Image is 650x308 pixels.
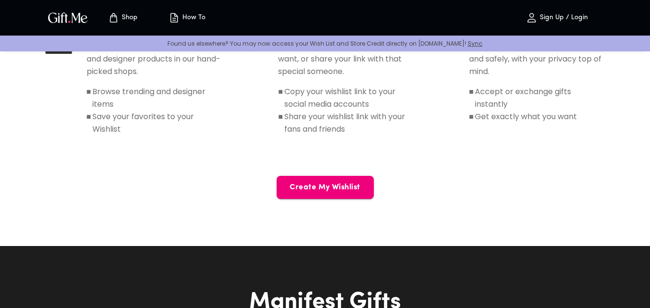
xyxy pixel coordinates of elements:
img: how-to.svg [168,12,180,24]
button: Sign Up / Login [509,2,605,33]
span: Create My Wishlist [277,182,374,193]
h6: Accept or exchange gifts instantly [475,86,605,111]
h6: Copy your wishlist link to your social media accounts [284,86,413,111]
h6: ■ [87,86,91,111]
button: How To [161,2,214,33]
h6: Choose from thousands of trending and designer products in our hand-picked shops. [87,40,222,78]
button: Create My Wishlist [277,176,374,199]
h6: Save your favorites to your Wishlist [92,111,221,136]
h6: ■ [278,86,283,111]
p: How To [180,14,205,22]
p: Found us elsewhere? You may now access your Wish List and Store Credit directly on [DOMAIN_NAME]! [8,39,642,48]
p: Shop [119,14,138,22]
button: GiftMe Logo [45,12,90,24]
h6: ■ [278,111,283,136]
h6: ■ [469,86,474,111]
h6: Let fans and friends know what you want, or share your link with that special someone. [278,40,413,78]
h6: Get exactly what you want [475,111,577,123]
p: Sign Up / Login [537,14,588,22]
h6: Browse trending and designer items [92,86,221,111]
h6: ■ [87,111,91,136]
h6: Share your wishlist link with your fans and friends [284,111,413,136]
a: Sync [468,39,483,48]
img: GiftMe Logo [46,11,89,25]
h6: Gifts arrive at your door smoothly and safely, with your privacy top of mind. [469,40,605,78]
button: Store page [96,2,149,33]
h6: ■ [469,111,474,123]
